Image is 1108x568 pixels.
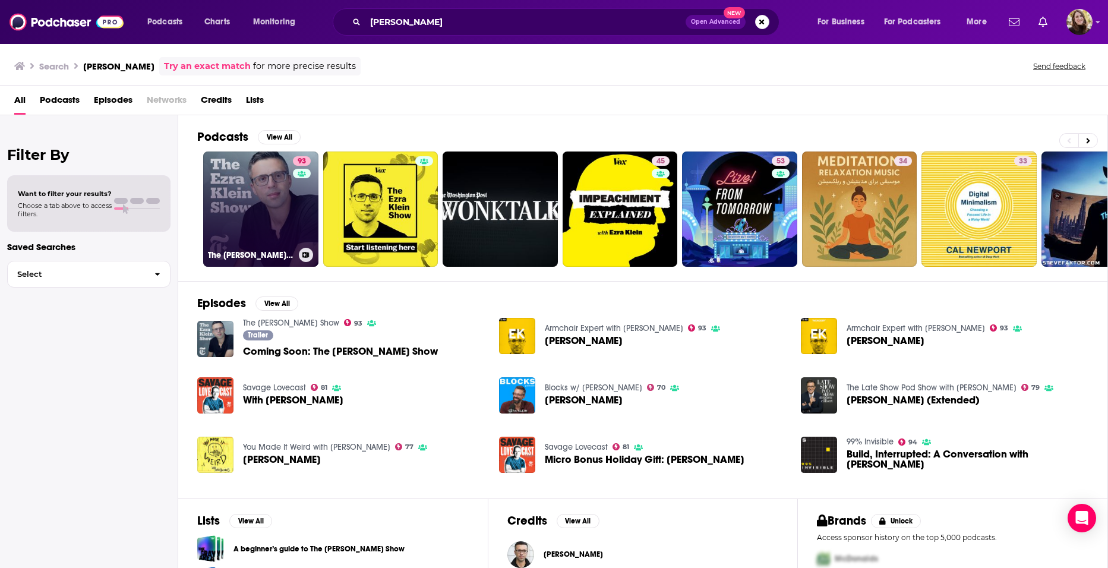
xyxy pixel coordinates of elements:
[7,261,171,288] button: Select
[10,11,124,33] a: Podchaser - Follow, Share and Rate Podcasts
[958,12,1002,31] button: open menu
[801,437,837,473] a: Build, Interrupted: A Conversation with Ezra Klein
[801,377,837,414] img: Ezra Klein (Extended)
[847,449,1088,469] a: Build, Interrupted: A Conversation with Ezra Klein
[204,14,230,30] span: Charts
[563,152,678,267] a: 45
[507,513,547,528] h2: Credits
[847,336,924,346] span: [PERSON_NAME]
[545,323,683,333] a: Armchair Expert with Dax Shepard
[802,152,917,267] a: 34
[652,156,670,166] a: 45
[847,383,1017,393] a: The Late Show Pod Show with Stephen Colbert
[258,130,301,144] button: View All
[545,395,623,405] span: [PERSON_NAME]
[647,384,666,391] a: 70
[1031,385,1040,390] span: 79
[243,346,438,356] a: Coming Soon: The Ezra Klein Show
[139,12,198,31] button: open menu
[311,384,328,391] a: 81
[243,318,339,328] a: The Ezra Klein Show
[253,14,295,30] span: Monitoring
[243,455,321,465] span: [PERSON_NAME]
[686,15,746,29] button: Open AdvancedNew
[344,8,791,36] div: Search podcasts, credits, & more...
[147,90,187,115] span: Networks
[847,437,894,447] a: 99% Invisible
[321,385,327,390] span: 81
[545,442,608,452] a: Savage Lovecast
[682,152,797,267] a: 53
[545,455,744,465] span: Micro Bonus Holiday Gift: [PERSON_NAME]
[557,514,599,528] button: View All
[1066,9,1093,35] span: Logged in as katiefuchs
[908,440,917,445] span: 94
[197,535,224,562] a: A beginner’s guide to The Ezra Klein Show
[871,514,921,528] button: Unlock
[967,14,987,30] span: More
[197,321,233,357] a: Coming Soon: The Ezra Klein Show
[884,14,941,30] span: For Podcasters
[253,59,356,73] span: for more precise results
[545,336,623,346] span: [PERSON_NAME]
[246,90,264,115] a: Lists
[83,61,154,72] h3: [PERSON_NAME]
[1000,326,1008,331] span: 93
[354,321,362,326] span: 93
[208,250,294,260] h3: The [PERSON_NAME] Show
[1066,9,1093,35] button: Show profile menu
[248,332,268,339] span: Trailer
[544,550,603,559] span: [PERSON_NAME]
[898,438,918,446] a: 94
[243,442,390,452] a: You Made It Weird with Pete Holmes
[18,201,112,218] span: Choose a tab above to access filters.
[14,90,26,115] span: All
[772,156,790,166] a: 53
[1034,12,1052,32] a: Show notifications dropdown
[243,346,438,356] span: Coming Soon: The [PERSON_NAME] Show
[1021,384,1040,391] a: 79
[201,90,232,115] a: Credits
[197,12,237,31] a: Charts
[1014,156,1032,166] a: 33
[197,130,248,144] h2: Podcasts
[809,12,879,31] button: open menu
[1004,12,1024,32] a: Show notifications dropdown
[7,146,171,163] h2: Filter By
[255,296,298,311] button: View All
[405,444,413,450] span: 77
[545,395,623,405] a: Ezra Klein
[8,270,145,278] span: Select
[499,377,535,414] a: Ezra Klein
[724,7,745,18] span: New
[835,554,878,564] span: McDonalds
[613,443,630,450] a: 81
[344,319,363,326] a: 93
[243,455,321,465] a: Ezra Klein
[921,152,1037,267] a: 33
[990,324,1009,332] a: 93
[544,550,603,559] a: Ezra Klein
[545,383,642,393] a: Blocks w/ Neal Brennan
[197,437,233,473] img: Ezra Klein
[395,443,414,450] a: 77
[197,377,233,414] a: With Ezra Klein
[899,156,907,168] span: 34
[1066,9,1093,35] img: User Profile
[40,90,80,115] a: Podcasts
[197,296,298,311] a: EpisodesView All
[197,296,246,311] h2: Episodes
[499,318,535,354] img: Ezra Klein
[233,542,405,556] a: A beginner’s guide to The [PERSON_NAME] Show
[1030,61,1089,71] button: Send feedback
[545,336,623,346] a: Ezra Klein
[507,541,534,568] img: Ezra Klein
[147,14,182,30] span: Podcasts
[801,318,837,354] img: Ezra Klein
